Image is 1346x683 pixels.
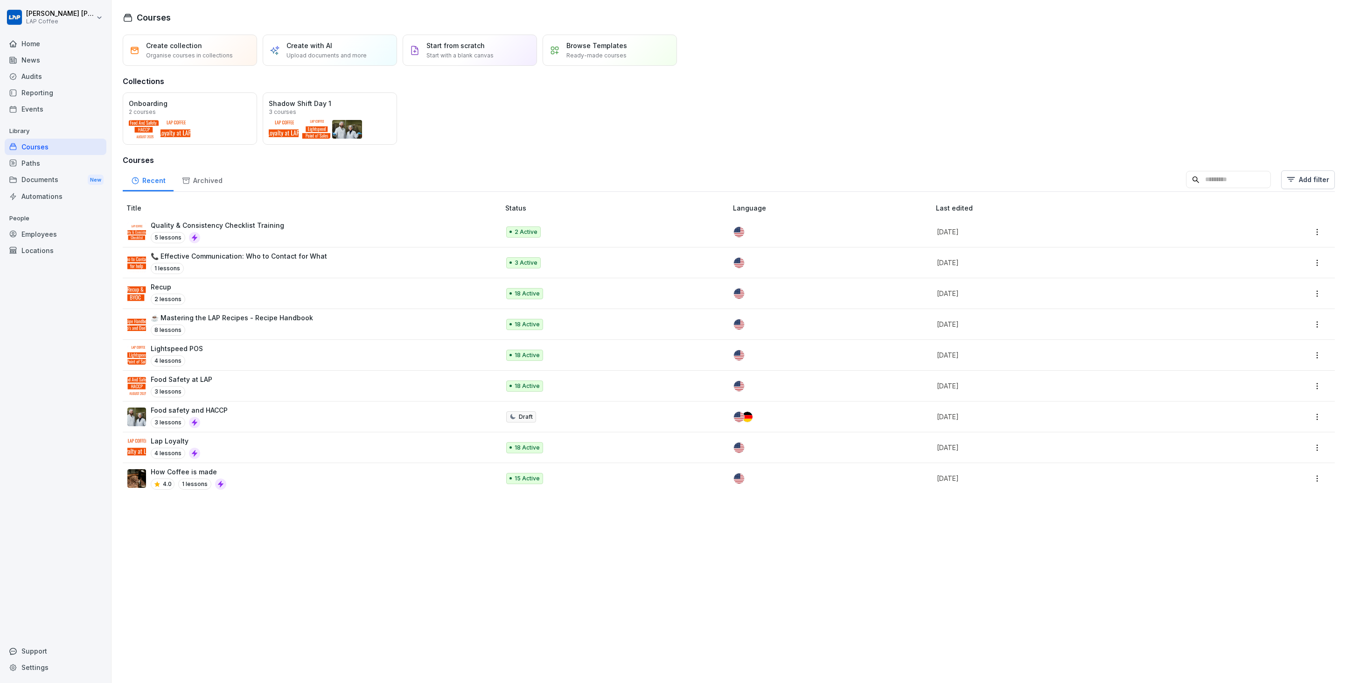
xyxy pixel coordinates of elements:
p: 3 lessons [151,417,185,428]
p: 📞 Effective Communication: Who to Contact for What [151,251,327,261]
p: 4 lessons [151,355,185,366]
p: 2 lessons [151,294,185,305]
p: How Coffee is made [151,467,226,477]
div: Paths [5,155,106,171]
p: Browse Templates [566,41,627,50]
div: Documents [5,171,106,189]
img: us.svg [734,319,744,330]
img: qrsn5oqfx1mz17aa8megk5xl.png [127,469,146,488]
p: Title [126,203,502,213]
a: Audits [5,68,106,84]
p: Food safety and HACCP [151,405,228,415]
p: 18 Active [515,289,540,298]
a: Onboarding2 courses [123,92,257,145]
p: 3 lessons [151,386,185,397]
p: [PERSON_NAME] [PERSON_NAME] [26,10,94,18]
img: us.svg [734,289,744,299]
p: [DATE] [937,412,1222,422]
p: ☕ Mastering the LAP Recipes - Recipe Handbook [151,313,313,323]
a: Employees [5,226,106,242]
p: [DATE] [937,227,1222,237]
p: 2 Active [515,228,537,236]
p: 18 Active [515,320,540,329]
a: News [5,52,106,68]
img: us.svg [734,227,744,237]
p: Ready-made courses [566,51,627,60]
p: [DATE] [937,258,1222,268]
p: Upload documents and more [286,51,367,60]
img: qkupkel8ug92vzd4osfsfnj7.png [127,253,146,272]
a: Home [5,35,106,52]
p: Draft [519,413,533,421]
p: 15 Active [515,474,540,483]
div: New [88,175,104,185]
a: Events [5,101,106,117]
img: u50ha5qsz9j9lbpw4znzdcj5.png [127,284,146,303]
p: 8 lessons [151,324,185,336]
img: mybhhgjp8lky8t0zqxkj1o55.png [127,315,146,334]
img: us.svg [734,381,744,391]
p: 3 Active [515,259,537,267]
div: Support [5,643,106,659]
img: np8timnq3qj8z7jdjwtlli73.png [127,408,146,426]
img: us.svg [734,350,744,360]
p: 1 lessons [178,479,211,490]
p: [DATE] [937,381,1222,391]
div: Automations [5,188,106,204]
p: Food Safety at LAP [151,374,212,384]
p: Organise courses in collections [146,51,233,60]
p: 5 lessons [151,232,185,243]
p: People [5,211,106,226]
img: us.svg [734,473,744,484]
p: 18 Active [515,351,540,359]
p: Library [5,124,106,139]
p: Onboarding [129,99,251,108]
img: us.svg [734,412,744,422]
div: Recent [123,168,174,191]
p: 3 courses [269,109,296,115]
p: Create with AI [286,41,332,50]
h3: Courses [123,155,1335,166]
p: Quality & Consistency Checklist Training [151,220,284,230]
p: 2 courses [129,109,156,115]
p: Language [733,203,932,213]
p: Lightspeed POS [151,344,203,353]
p: 4 lessons [151,448,185,459]
p: Lap Loyalty [151,436,200,446]
p: Start with a blank canvas [426,51,494,60]
p: 1 lessons [151,263,184,274]
img: j1d2w35kw1z0c1my45yjpq83.png [127,346,146,365]
div: Reporting [5,84,106,101]
a: Shadow Shift Day 13 courses [263,92,397,145]
button: Add filter [1281,170,1335,189]
img: u6o1x6ymd5brm0ufhs24j8ux.png [127,223,146,241]
a: DocumentsNew [5,171,106,189]
p: 18 Active [515,382,540,390]
p: [DATE] [937,473,1222,483]
p: 18 Active [515,444,540,452]
p: 4.0 [163,480,172,488]
p: [DATE] [937,350,1222,360]
p: Shadow Shift Day 1 [269,99,391,108]
img: x361whyuq7nogn2y6dva7jo9.png [127,377,146,395]
div: Locations [5,242,106,259]
img: f50nzvx4ss32m6aoab4l0s5i.png [127,438,146,457]
h3: Collections [123,76,164,87]
img: de.svg [742,412,753,422]
p: Create collection [146,41,202,50]
img: us.svg [734,258,744,268]
p: [DATE] [937,319,1222,329]
div: Courses [5,139,106,155]
p: Last edited [936,203,1234,213]
a: Settings [5,659,106,676]
a: Archived [174,168,230,191]
p: [DATE] [937,443,1222,452]
h1: Courses [137,11,171,24]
